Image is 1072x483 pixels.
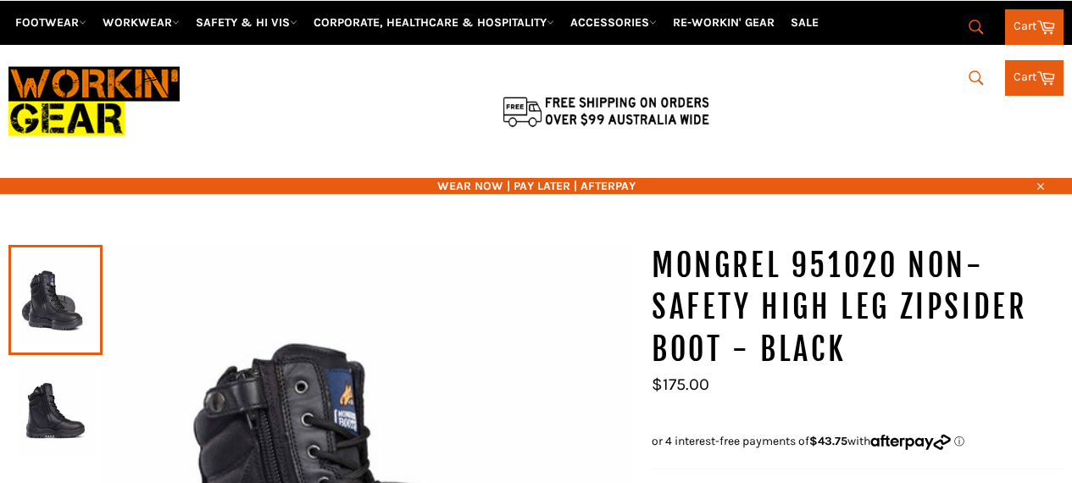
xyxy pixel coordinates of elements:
a: RE-WORKIN' GEAR [666,8,781,37]
span: WEAR NOW | PAY LATER | AFTERPAY [8,178,1064,194]
a: ACCESSORIES [564,8,664,37]
a: SALE [784,8,825,37]
h1: MONGREL 951020 Non-Safety High Leg Zipsider Boot - Black [652,245,1064,371]
a: SAFETY & HI VIS [189,8,304,37]
span: $175.00 [652,375,709,394]
a: Cart [1005,60,1064,96]
a: CORPORATE, HEALTHCARE & HOSPITALITY [307,8,561,37]
img: MONGREL 951020 Non-Safety High Leg Zipsider Boot - Black - Workin' Gear [17,364,94,457]
a: FOOTWEAR [8,8,93,37]
a: WORKWEAR [96,8,186,37]
img: Flat $9.95 shipping Australia wide [500,93,712,129]
a: Cart [1005,9,1064,45]
img: Workin Gear leaders in Workwear, Safety Boots, PPE, Uniforms. Australia's No.1 in Workwear [8,55,180,147]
